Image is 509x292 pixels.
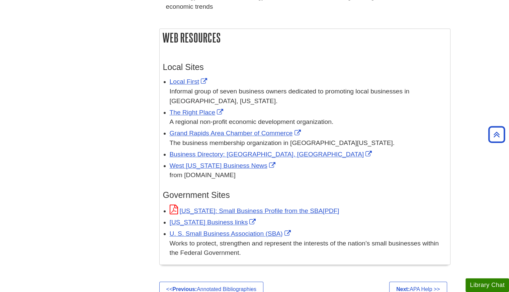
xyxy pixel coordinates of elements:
[160,29,450,47] h2: Web Resources
[170,138,447,148] div: The business membership organization in [GEOGRAPHIC_DATA][US_STATE].
[465,278,509,292] button: Library Chat
[163,62,447,72] h3: Local Sites
[170,239,447,258] div: Works to protect, strengthen and represent the interests of the nation’s small businesses within ...
[170,87,447,106] div: Informal group of seven business owners dedicated to promoting local businesses in [GEOGRAPHIC_DA...
[396,286,410,292] strong: Next:
[170,130,303,137] a: Link opens in new window
[170,207,339,214] a: Link opens in new window
[172,286,197,292] strong: Previous:
[170,170,447,180] div: from [DOMAIN_NAME]
[486,130,507,139] a: Back to Top
[170,151,374,158] a: Link opens in new window
[170,78,209,85] a: Link opens in new window
[163,190,447,200] h3: Government Sites
[170,117,447,127] div: A regional non-profit economic development organization.
[170,230,292,237] a: Link opens in new window
[170,109,225,116] a: Link opens in new window
[170,219,258,226] a: Link opens in new window
[170,162,277,169] a: Link opens in new window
